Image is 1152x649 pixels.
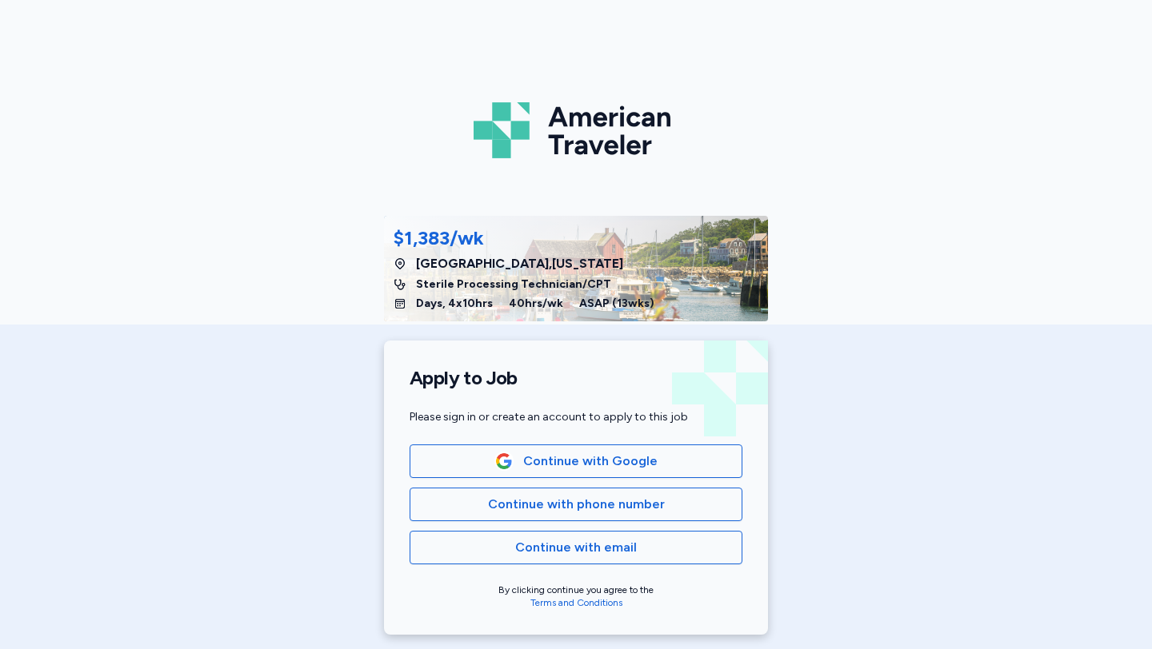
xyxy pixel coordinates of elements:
[495,452,513,470] img: Google Logo
[416,296,493,312] span: Days, 4x10hrs
[416,254,623,273] span: [GEOGRAPHIC_DATA] , [US_STATE]
[523,452,658,471] span: Continue with Google
[416,277,611,293] span: Sterile Processing Technician/CPT
[579,296,654,312] span: ASAP ( 13 wks)
[509,296,563,312] span: 40 hrs/wk
[410,444,742,478] button: Google LogoContinue with Google
[410,488,742,521] button: Continue with phone number
[515,538,637,557] span: Continue with email
[410,366,742,390] h1: Apply to Job
[410,583,742,609] div: By clicking continue you agree to the
[394,225,484,251] div: $1,383/wk
[410,409,742,425] div: Please sign in or create an account to apply to this job
[474,96,678,165] img: Logo
[530,597,622,608] a: Terms and Conditions
[410,531,742,564] button: Continue with email
[488,495,665,514] span: Continue with phone number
